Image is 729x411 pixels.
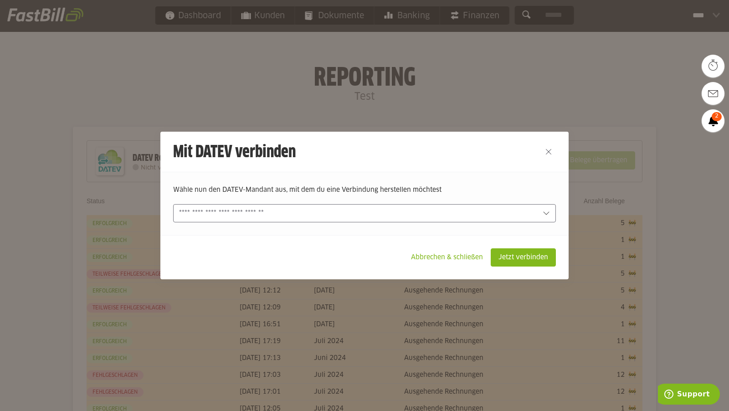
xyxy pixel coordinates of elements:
[491,248,556,267] sl-button: Jetzt verbinden
[712,112,722,121] span: 2
[702,109,724,132] a: 2
[403,248,491,267] sl-button: Abbrechen & schließen
[658,384,720,406] iframe: Öffnet ein Widget, in dem Sie weitere Informationen finden
[173,185,556,195] p: Wähle nun den DATEV-Mandant aus, mit dem du eine Verbindung herstellen möchtest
